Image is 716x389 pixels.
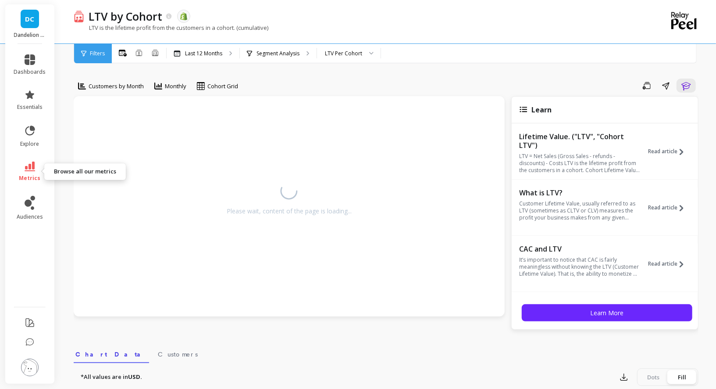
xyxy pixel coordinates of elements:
span: Customers [158,350,198,359]
p: Lifetime Value. ("LTV", "Cohort LTV") [520,132,640,150]
img: api.shopify.svg [180,12,188,20]
p: *All values are in [81,373,142,382]
img: profile picture [21,359,39,376]
p: What is LTV? [520,188,640,197]
span: Read article [648,204,677,211]
span: Filters [90,50,105,57]
span: Read article [648,148,677,155]
div: Please wait, content of the page is loading... [227,207,352,216]
p: Last 12 Months [185,50,222,57]
span: Monthly [165,82,186,90]
span: DC [25,14,35,24]
p: Dandelion Chocolate [14,32,46,39]
button: Learn More [522,304,692,321]
strong: USD. [128,373,142,381]
span: Cohort Grid [207,82,238,90]
nav: Tabs [74,343,698,363]
span: Learn More [590,309,623,317]
span: Customers by Month [89,82,144,90]
span: explore [21,140,39,148]
span: metrics [19,175,41,182]
span: essentials [17,104,43,111]
button: Read article [648,131,690,172]
p: LTV = Net Sales (Gross Sales - refunds - discounts) - Costs LTV is the lifetime profit from the c... [520,153,640,174]
p: LTV is the lifetime profit from the customers in a cohort. (cumulative) [74,24,268,32]
p: It’s important to notice that CAC is fairly meaningless without knowing the LTV (Customer Lifetim... [520,256,640,277]
button: Read article [648,187,690,228]
p: CAC and LTV [520,245,640,253]
span: Read article [648,260,677,267]
p: Customer Lifetime Value, usually referred to as LTV (sometimes as CLTV or CLV) measures the profi... [520,200,640,221]
div: Fill [668,370,697,384]
div: LTV Per Cohort [325,49,362,58]
p: Segment Analysis [256,50,299,57]
span: dashboards [14,68,46,76]
span: Chart Data [75,350,147,359]
span: audiences [17,213,43,220]
button: Read article [648,244,690,284]
div: Dots [639,370,668,384]
p: LTV by Cohort [89,9,163,24]
span: Learn [532,105,552,115]
img: header icon [74,10,84,23]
